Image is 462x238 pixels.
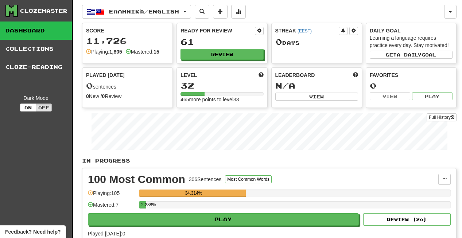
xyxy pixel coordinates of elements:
span: Played [DATE] [86,71,125,79]
span: Ελληνικά / English [109,8,179,15]
span: 0 [86,80,93,90]
span: Leaderboard [275,71,315,79]
div: Dark Mode [5,94,66,102]
div: Ready for Review [180,27,255,34]
span: Played [DATE]: 0 [88,231,125,237]
button: View [275,93,358,101]
button: Off [36,104,52,112]
button: View [370,92,410,100]
div: Day s [275,37,358,47]
div: Playing: 105 [88,190,135,202]
span: Open feedback widget [5,228,61,235]
button: Review (20) [363,213,451,226]
div: sentences [86,81,169,90]
a: (EEST) [298,28,312,34]
div: Daily Goal [370,27,453,34]
div: Playing: [86,48,122,55]
button: Review [180,49,263,60]
button: Search sentences [195,5,209,19]
button: Ελληνικά/English [82,5,191,19]
strong: 15 [154,49,159,55]
div: 0 [370,81,453,90]
div: Mastered: 7 [88,201,135,213]
div: 465 more points to level 33 [180,96,263,103]
span: This week in points, UTC [353,71,358,79]
span: a daily [397,52,422,57]
div: 2.288% [141,201,146,208]
button: Add sentence to collection [213,5,228,19]
button: Seta dailygoal [370,51,453,59]
div: Mastered: [126,48,159,55]
div: 32 [180,81,263,90]
span: Level [180,71,197,79]
span: Score more points to level up [259,71,264,79]
button: Play [88,213,359,226]
span: 0 [275,36,282,47]
strong: 1,805 [109,49,122,55]
div: New / Review [86,93,169,100]
button: Play [412,92,453,100]
button: More stats [231,5,246,19]
div: 61 [180,37,263,46]
span: N/A [275,80,295,90]
div: Clozemaster [20,7,67,15]
div: Favorites [370,71,453,79]
button: Most Common Words [225,175,272,183]
p: In Progress [82,157,457,164]
strong: 0 [86,93,89,99]
a: Full History [427,113,457,121]
div: Score [86,27,169,34]
div: 306 Sentences [189,176,222,183]
div: 100 Most Common [88,174,185,185]
div: 11,726 [86,36,169,46]
strong: 0 [102,93,105,99]
div: 34.314% [141,190,246,197]
button: On [20,104,36,112]
div: Learning a language requires practice every day. Stay motivated! [370,34,453,49]
div: Streak [275,27,339,34]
